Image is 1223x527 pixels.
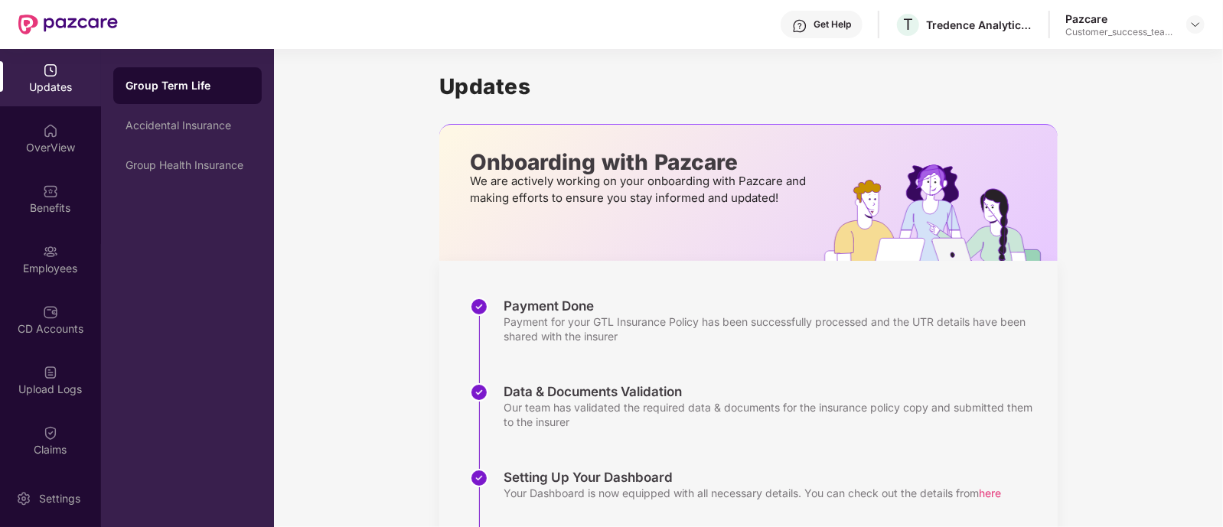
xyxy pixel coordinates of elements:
[1065,26,1172,38] div: Customer_success_team_lead
[1065,11,1172,26] div: Pazcare
[814,18,851,31] div: Get Help
[43,63,58,78] img: svg+xml;base64,PHN2ZyBpZD0iVXBkYXRlZCIgeG1sbnM9Imh0dHA6Ly93d3cudzMub3JnLzIwMDAvc3ZnIiB3aWR0aD0iMj...
[439,73,1058,99] h1: Updates
[903,15,913,34] span: T
[126,78,249,93] div: Group Term Life
[34,491,85,506] div: Settings
[792,18,807,34] img: svg+xml;base64,PHN2ZyBpZD0iSGVscC0zMngzMiIgeG1sbnM9Imh0dHA6Ly93d3cudzMub3JnLzIwMDAvc3ZnIiB3aWR0aD...
[504,383,1042,400] div: Data & Documents Validation
[470,155,810,169] p: Onboarding with Pazcare
[470,469,488,487] img: svg+xml;base64,PHN2ZyBpZD0iU3RlcC1Eb25lLTMyeDMyIiB4bWxucz0iaHR0cDovL3d3dy53My5vcmcvMjAwMC9zdmciIH...
[43,244,58,259] img: svg+xml;base64,PHN2ZyBpZD0iRW1wbG95ZWVzIiB4bWxucz0iaHR0cDovL3d3dy53My5vcmcvMjAwMC9zdmciIHdpZHRoPS...
[16,491,31,506] img: svg+xml;base64,PHN2ZyBpZD0iU2V0dGluZy0yMHgyMCIgeG1sbnM9Imh0dHA6Ly93d3cudzMub3JnLzIwMDAvc3ZnIiB3aW...
[43,304,58,320] img: svg+xml;base64,PHN2ZyBpZD0iQ0RfQWNjb3VudHMiIGRhdGEtbmFtZT0iQ0QgQWNjb3VudHMiIHhtbG5zPSJodHRwOi8vd3...
[43,425,58,441] img: svg+xml;base64,PHN2ZyBpZD0iQ2xhaW0iIHhtbG5zPSJodHRwOi8vd3d3LnczLm9yZy8yMDAwL3N2ZyIgd2lkdGg9IjIwIi...
[926,18,1033,32] div: Tredence Analytics Solutions Private Limited
[470,298,488,316] img: svg+xml;base64,PHN2ZyBpZD0iU3RlcC1Eb25lLTMyeDMyIiB4bWxucz0iaHR0cDovL3d3dy53My5vcmcvMjAwMC9zdmciIH...
[43,123,58,138] img: svg+xml;base64,PHN2ZyBpZD0iSG9tZSIgeG1sbnM9Imh0dHA6Ly93d3cudzMub3JnLzIwMDAvc3ZnIiB3aWR0aD0iMjAiIG...
[43,365,58,380] img: svg+xml;base64,PHN2ZyBpZD0iVXBsb2FkX0xvZ3MiIGRhdGEtbmFtZT0iVXBsb2FkIExvZ3MiIHhtbG5zPSJodHRwOi8vd3...
[470,173,810,207] p: We are actively working on your onboarding with Pazcare and making efforts to ensure you stay inf...
[1189,18,1202,31] img: svg+xml;base64,PHN2ZyBpZD0iRHJvcGRvd24tMzJ4MzIiIHhtbG5zPSJodHRwOi8vd3d3LnczLm9yZy8yMDAwL3N2ZyIgd2...
[504,469,1001,486] div: Setting Up Your Dashboard
[18,15,118,34] img: New Pazcare Logo
[126,119,249,132] div: Accidental Insurance
[43,184,58,199] img: svg+xml;base64,PHN2ZyBpZD0iQmVuZWZpdHMiIHhtbG5zPSJodHRwOi8vd3d3LnczLm9yZy8yMDAwL3N2ZyIgd2lkdGg9Ij...
[504,314,1042,343] div: Payment for your GTL Insurance Policy has been successfully processed and the UTR details have be...
[504,400,1042,429] div: Our team has validated the required data & documents for the insurance policy copy and submitted ...
[126,159,249,171] div: Group Health Insurance
[824,164,1058,261] img: hrOnboarding
[470,383,488,402] img: svg+xml;base64,PHN2ZyBpZD0iU3RlcC1Eb25lLTMyeDMyIiB4bWxucz0iaHR0cDovL3d3dy53My5vcmcvMjAwMC9zdmciIH...
[504,298,1042,314] div: Payment Done
[504,486,1001,500] div: Your Dashboard is now equipped with all necessary details. You can check out the details from
[979,486,1001,499] span: here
